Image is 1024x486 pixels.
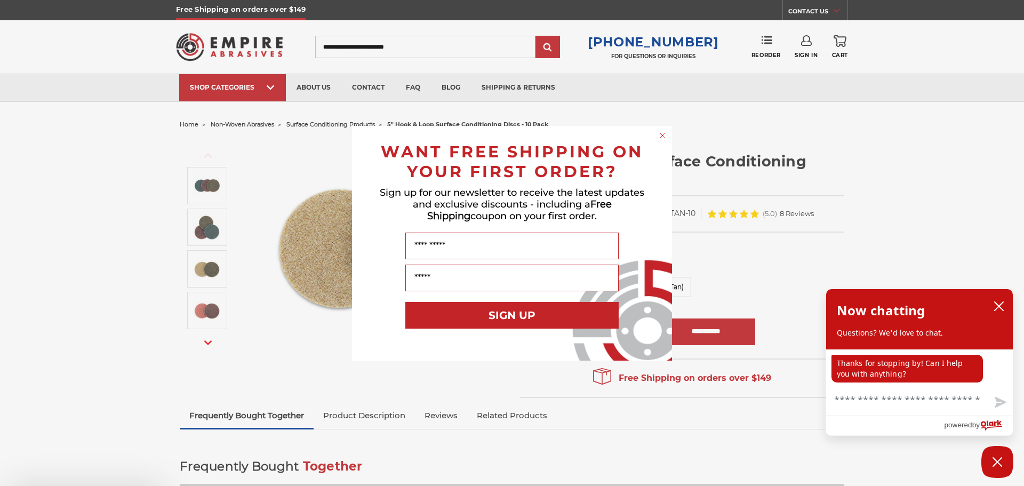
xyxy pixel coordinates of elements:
button: SIGN UP [405,302,619,329]
button: Close dialog [657,130,668,141]
a: Powered by Olark [944,416,1013,435]
div: chat [826,349,1013,387]
p: Thanks for stopping by! Can I help you with anything? [831,355,983,383]
span: Sign up for our newsletter to receive the latest updates and exclusive discounts - including a co... [380,187,644,222]
p: Questions? We'd love to chat. [837,328,1002,338]
span: Free Shipping [427,198,612,222]
button: close chatbox [990,298,1007,314]
span: powered [944,418,972,432]
button: Send message [986,391,1013,415]
span: by [972,418,980,432]
h2: Now chatting [837,300,925,321]
button: Close Chatbox [981,446,1013,478]
div: olark chatbox [826,289,1013,436]
span: WANT FREE SHIPPING ON YOUR FIRST ORDER? [381,142,643,181]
